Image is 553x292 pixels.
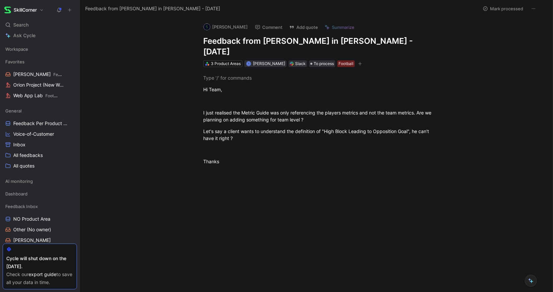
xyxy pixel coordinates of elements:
[3,176,77,188] div: AI monitoring
[5,203,38,210] span: Feedback Inbox
[247,62,250,66] div: S
[253,61,285,66] span: [PERSON_NAME]
[309,60,335,67] div: To process
[3,69,77,79] a: [PERSON_NAME]Feedback Inbox
[3,118,77,128] a: Feedback Per Product Area
[203,128,433,142] div: Let's say a client wants to understand the definition of "High Block Leading to Opposition Goal",...
[6,255,73,270] div: Cycle will shut down on the [DATE].
[3,201,77,288] div: Feedback InboxNO Product AreaOther (No owner)[PERSON_NAME]JB[PERSON_NAME][PERSON_NAME][PERSON_NAME]
[322,23,357,32] button: Summarize
[5,58,25,65] span: Favorites
[45,93,60,98] span: Football
[3,80,77,90] a: Orion Project (New Web App)
[3,5,45,15] button: SkillCornerSkillCorner
[204,24,210,30] img: logo
[13,92,60,99] span: Web App Lab
[13,163,34,169] span: All quotes
[53,72,83,77] span: Feedback Inbox
[5,190,28,197] span: Dashboard
[3,176,77,186] div: AI monitoring
[480,4,526,13] button: Mark processed
[203,36,433,57] h1: Feedback from [PERSON_NAME] in [PERSON_NAME] - [DATE]
[3,31,77,40] a: Ask Cycle
[3,189,77,201] div: Dashboard
[3,57,77,67] div: Favorites
[3,189,77,199] div: Dashboard
[252,23,285,32] button: Comment
[13,152,43,159] span: All feedbacks
[3,214,77,224] a: NO Product Area
[13,32,35,39] span: Ask Cycle
[286,23,321,32] button: Add quote
[13,131,54,137] span: Voice-of-Customer
[332,24,354,30] span: Summarize
[3,201,77,211] div: Feedback Inbox
[13,216,50,222] span: NO Product Area
[6,270,73,286] div: Check our to save all your data in time.
[13,141,26,148] span: Inbox
[3,140,77,150] a: Inbox
[13,237,51,244] span: [PERSON_NAME]
[3,106,77,116] div: General
[3,225,77,235] a: Other (No owner)
[13,226,51,233] span: Other (No owner)
[3,20,77,30] div: Search
[13,21,29,29] span: Search
[5,108,22,114] span: General
[3,106,77,171] div: GeneralFeedback Per Product AreaVoice-of-CustomerInboxAll feedbacksAll quotes
[338,60,353,67] div: Football
[201,22,251,32] button: logo[PERSON_NAME]
[295,60,306,67] div: Slack
[5,46,28,52] span: Workspace
[85,5,220,13] span: Feedback from [PERSON_NAME] in [PERSON_NAME] - [DATE]
[203,158,433,165] div: Thanks
[3,129,77,139] a: Voice-of-Customer
[3,91,77,101] a: Web App LabFootball
[13,71,64,78] span: [PERSON_NAME]
[203,86,433,93] div: Hi Team,
[314,60,334,67] span: To process
[3,235,77,245] a: [PERSON_NAME]
[5,178,33,184] span: AI monitoring
[13,82,65,89] span: Orion Project (New Web App)
[29,271,56,277] a: export guide
[4,7,11,13] img: SkillCorner
[211,60,241,67] div: 3 Product Areas
[14,7,37,13] h1: SkillCorner
[13,120,68,127] span: Feedback Per Product Area
[3,150,77,160] a: All feedbacks
[3,44,77,54] div: Workspace
[203,109,433,123] div: I just realised the Metric Guide was only referencing the players metrics and not the team metric...
[3,161,77,171] a: All quotes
